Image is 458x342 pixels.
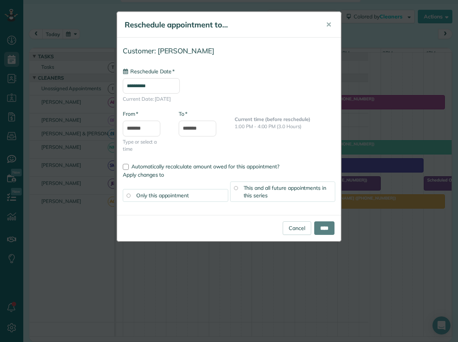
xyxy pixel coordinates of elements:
[131,163,279,170] span: Automatically recalculate amount owed for this appointment?
[125,20,315,30] h5: Reschedule appointment to...
[235,116,310,122] b: Current time (before reschedule)
[123,110,138,118] label: From
[283,221,311,235] a: Cancel
[235,123,335,130] p: 1:00 PM - 4:00 PM (3.0 Hours)
[123,138,167,153] span: Type or select a time
[234,186,238,190] input: This and all future appointments in this series
[179,110,187,118] label: To
[244,185,327,199] span: This and all future appointments in this series
[123,95,335,103] span: Current Date: [DATE]
[123,68,175,75] label: Reschedule Date
[127,194,130,197] input: Only this appointment
[123,171,335,179] label: Apply changes to
[136,192,189,199] span: Only this appointment
[326,20,331,29] span: ✕
[123,47,335,55] h4: Customer: [PERSON_NAME]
